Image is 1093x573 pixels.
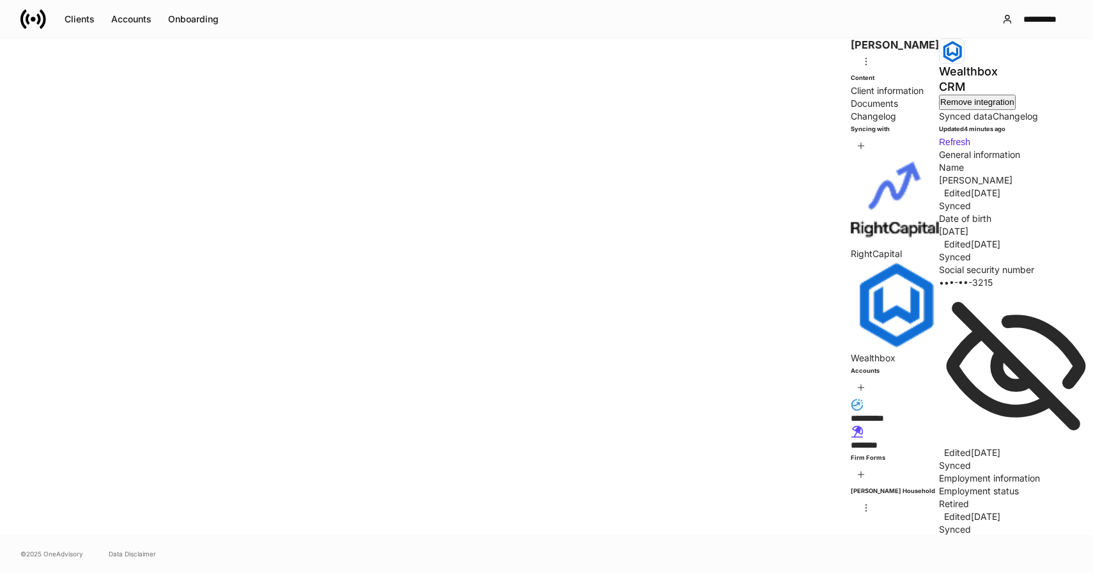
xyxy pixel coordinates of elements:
[939,276,1093,446] div: •••-••-3215
[939,523,1093,536] div: Synced
[993,111,1038,122] a: Changelog
[851,485,939,498] h6: [PERSON_NAME] Household
[109,549,156,559] a: Data Disclaimer
[851,156,939,260] a: RightCapital
[939,263,1093,276] p: Social security number
[939,95,1016,110] button: Remove integration
[168,13,219,26] div: Onboarding
[944,238,1093,251] div: Edited [DATE]
[20,549,83,559] span: © 2025 OneAdvisory
[939,174,1093,187] p: [PERSON_NAME]
[939,472,1040,485] div: Employment information
[939,148,1020,161] div: General information
[939,225,1093,238] p: [DATE]
[940,96,1014,109] div: Remove integration
[65,13,95,26] div: Clients
[851,38,939,51] h3: [PERSON_NAME]
[944,446,1093,459] div: Edited [DATE]
[160,9,227,29] button: Onboarding
[939,64,1093,79] div: Wealthbox
[939,212,1093,225] p: Date of birth
[103,9,160,29] button: Accounts
[851,451,939,464] h6: Firm Forms
[944,510,1093,523] div: Edited [DATE]
[939,161,1093,174] p: Name
[851,123,939,136] h6: Syncing with
[939,498,1093,510] p: Retired
[939,251,1093,263] div: Synced
[851,84,939,97] a: Client information
[939,79,1093,95] div: CRM
[939,459,1093,472] div: Synced
[939,200,1093,212] div: Synced
[939,111,993,122] a: Synced data
[851,72,939,84] h6: Content
[851,97,939,110] a: Documents
[939,485,1093,498] p: Employment status
[851,352,939,365] p: Wealthbox
[939,123,1005,136] h6: Updated 4 minutes ago
[851,247,939,260] p: RightCapital
[851,110,939,123] a: Changelog
[851,260,939,365] a: Wealthbox
[111,13,151,26] div: Accounts
[851,365,939,377] h6: Accounts
[939,137,970,148] button: Refresh
[56,9,103,29] button: Clients
[944,187,1093,200] div: Edited [DATE]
